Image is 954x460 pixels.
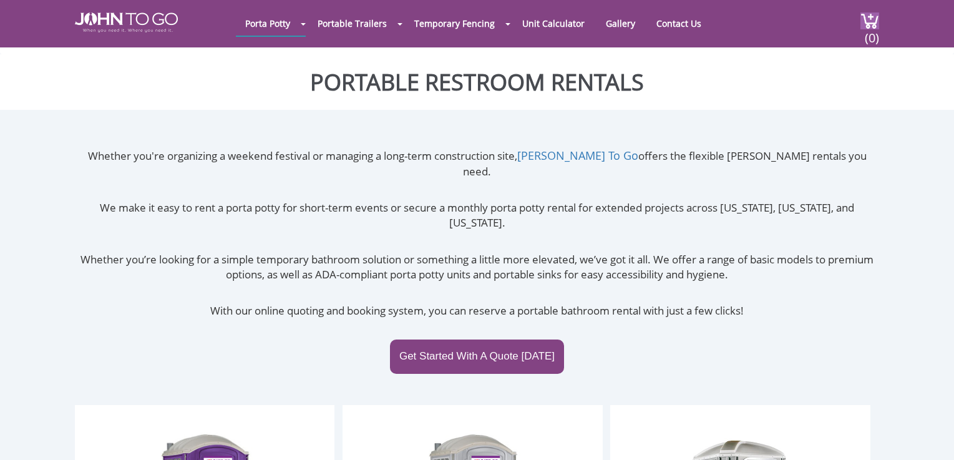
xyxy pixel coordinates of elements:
[75,200,879,231] p: We make it easy to rent a porta potty for short-term events or secure a monthly porta potty renta...
[75,12,178,32] img: JOHN to go
[864,19,879,46] span: (0)
[904,410,954,460] button: Live Chat
[513,11,594,36] a: Unit Calculator
[75,148,879,179] p: Whether you're organizing a weekend festival or managing a long-term construction site, offers th...
[405,11,504,36] a: Temporary Fencing
[75,252,879,283] p: Whether you’re looking for a simple temporary bathroom solution or something a little more elevat...
[390,340,564,373] a: Get Started With A Quote [DATE]
[236,11,299,36] a: Porta Potty
[517,148,638,163] a: [PERSON_NAME] To Go
[596,11,645,36] a: Gallery
[647,11,711,36] a: Contact Us
[308,11,396,36] a: Portable Trailers
[860,12,879,29] img: cart a
[75,303,879,318] p: With our online quoting and booking system, you can reserve a portable bathroom rental with just ...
